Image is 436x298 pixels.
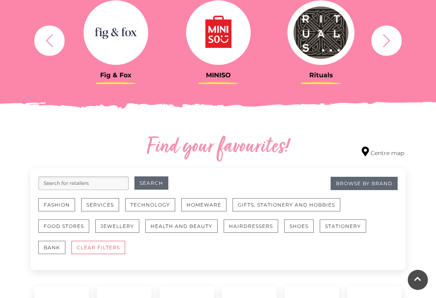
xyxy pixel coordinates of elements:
button: CLEAR FILTERS [71,241,125,254]
button: Stationery [320,219,366,233]
a: Fashion [38,198,81,219]
a: Fig & Fox [71,0,161,79]
a: Food Stores [38,219,95,241]
button: Fashion [38,198,75,211]
a: Hairdressers [224,219,284,241]
button: Jewellery [95,219,139,233]
button: Hairdressers [224,219,278,233]
a: Centre map [362,147,404,157]
a: Bank [38,241,71,262]
button: Search [134,176,168,190]
button: Food Stores [38,219,89,233]
a: Shoes [284,219,320,241]
a: Browse By Brand [331,177,398,190]
a: Stationery [320,219,372,241]
a: Health and Beauty [145,219,224,241]
button: Homeware [181,198,226,211]
button: Bank [38,241,65,254]
button: Services [81,198,119,211]
h3: Fig & Fox [71,71,161,79]
a: MINISO [173,0,264,79]
h2: Find your favourites! [95,135,341,160]
input: Search for retailers [38,176,129,190]
a: Homeware [181,198,233,219]
button: Shoes [284,219,314,233]
button: Health and Beauty [145,219,218,233]
a: Gifts, Stationery and Hobbies [233,198,346,219]
button: Gifts, Stationery and Hobbies [233,198,340,211]
h3: Rituals [276,71,366,79]
a: Jewellery [95,219,145,241]
a: Services [81,198,125,219]
a: Technology [125,198,181,219]
button: Technology [125,198,175,211]
h3: MINISO [173,71,264,79]
a: CLEAR FILTERS [71,241,131,262]
a: Rituals [276,0,366,79]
